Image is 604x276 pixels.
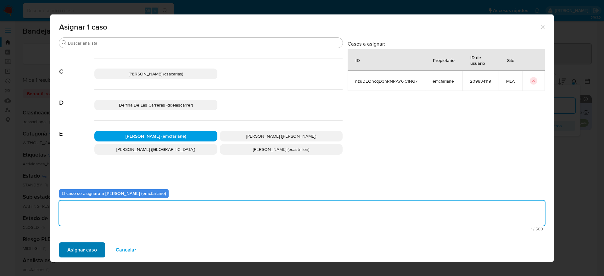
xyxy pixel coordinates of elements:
[116,243,136,257] span: Cancelar
[94,131,217,141] div: [PERSON_NAME] (emcfarlane)
[59,58,94,75] span: C
[68,40,340,46] input: Buscar analista
[500,52,522,68] div: Site
[355,78,417,84] span: nzuDEQhcqD3nRNRAY6lC1NG7
[129,71,183,77] span: [PERSON_NAME] (czacarias)
[506,78,515,84] span: MLA
[470,78,491,84] span: 209934119
[433,78,455,84] span: emcfarlane
[59,23,540,31] span: Asignar 1 caso
[119,102,193,108] span: Delfina De Las Carreras (ddelascarrer)
[126,133,186,139] span: [PERSON_NAME] (emcfarlane)
[62,40,67,45] button: Buscar
[94,100,217,110] div: Delfina De Las Carreras (ddelascarrer)
[116,146,195,152] span: [PERSON_NAME] ([GEOGRAPHIC_DATA])
[220,131,343,141] div: [PERSON_NAME] ([PERSON_NAME])
[220,144,343,155] div: [PERSON_NAME] (ecastrillon)
[59,242,105,257] button: Asignar caso
[59,90,94,107] span: D
[108,242,144,257] button: Cancelar
[50,14,554,262] div: assign-modal
[530,77,537,85] button: icon-button
[425,52,462,68] div: Propietario
[67,243,97,257] span: Asignar caso
[253,146,309,152] span: [PERSON_NAME] (ecastrillon)
[94,144,217,155] div: [PERSON_NAME] ([GEOGRAPHIC_DATA])
[246,133,316,139] span: [PERSON_NAME] ([PERSON_NAME])
[348,41,545,47] h3: Casos a asignar:
[540,24,545,30] button: Cerrar ventana
[59,165,94,182] span: F
[59,121,94,138] span: E
[463,50,498,70] div: ID de usuario
[94,69,217,79] div: [PERSON_NAME] (czacarias)
[62,190,166,196] b: El caso se asignará a [PERSON_NAME] (emcfarlane)
[348,52,367,68] div: ID
[61,227,543,231] span: Máximo 500 caracteres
